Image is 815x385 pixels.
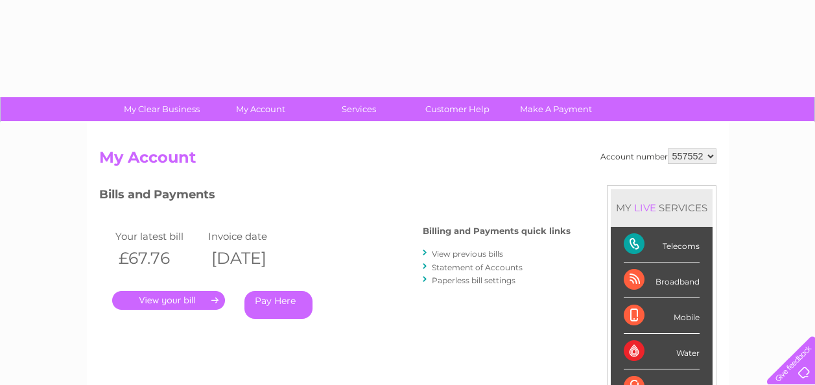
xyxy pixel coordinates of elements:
td: Your latest bill [112,227,206,245]
a: Pay Here [244,291,313,319]
div: LIVE [632,202,659,214]
a: Customer Help [404,97,511,121]
div: Water [624,334,700,369]
div: Telecoms [624,227,700,262]
a: . [112,291,225,310]
div: MY SERVICES [611,189,713,226]
div: Mobile [624,298,700,334]
a: Paperless bill settings [432,275,515,285]
a: Make A Payment [502,97,609,121]
td: Invoice date [205,227,298,245]
th: £67.76 [112,245,206,272]
th: [DATE] [205,245,298,272]
a: My Account [207,97,314,121]
h2: My Account [99,148,716,173]
div: Broadband [624,262,700,298]
div: Account number [600,148,716,164]
h3: Bills and Payments [99,185,571,208]
a: My Clear Business [108,97,215,121]
h4: Billing and Payments quick links [423,226,571,236]
a: View previous bills [432,249,503,259]
a: Services [305,97,412,121]
a: Statement of Accounts [432,262,523,272]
